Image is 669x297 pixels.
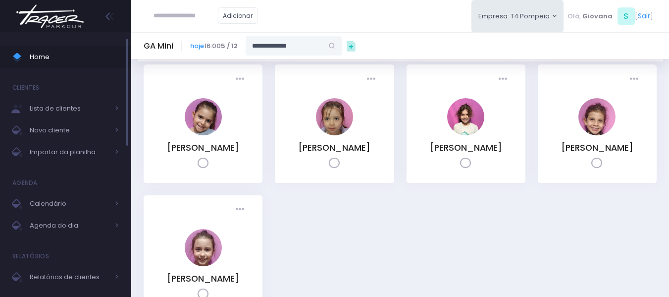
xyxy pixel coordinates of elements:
a: Luísa Veludo Uchôa [316,128,353,138]
h4: Relatórios [12,246,49,266]
a: [PERSON_NAME] [430,142,502,154]
span: Agenda do dia [30,219,109,232]
a: Mariana Tamarindo de Souza [447,128,484,138]
a: [PERSON_NAME] [167,142,239,154]
a: Sair [638,11,650,21]
span: Calendário [30,197,109,210]
span: Novo cliente [30,124,109,137]
a: hoje [190,41,204,51]
span: Relatórios de clientes [30,271,109,284]
a: Olivia Tozi [578,128,616,138]
span: 16:00 [190,41,238,51]
a: LARA SHIMABUC [185,128,222,138]
img: Olivia Tozi [578,98,616,135]
a: Adicionar [218,7,258,24]
img: Luísa Veludo Uchôa [316,98,353,135]
span: Home [30,51,119,63]
strong: 5 / 12 [221,41,238,51]
img: Mariana Tamarindo de Souza [447,98,484,135]
div: [ ] [564,5,657,27]
span: Olá, [567,11,581,21]
span: Lista de clientes [30,102,109,115]
a: [PERSON_NAME] [167,273,239,285]
a: Rafaella Medeiros [185,259,222,269]
h4: Clientes [12,78,39,98]
h5: GA Mini [144,41,173,51]
span: Giovana [582,11,613,21]
span: S [618,7,635,25]
img: LARA SHIMABUC [185,98,222,135]
a: [PERSON_NAME] [298,142,370,154]
a: [PERSON_NAME] [561,142,633,154]
span: Importar da planilha [30,146,109,159]
img: Rafaella Medeiros [185,229,222,266]
h4: Agenda [12,173,38,193]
